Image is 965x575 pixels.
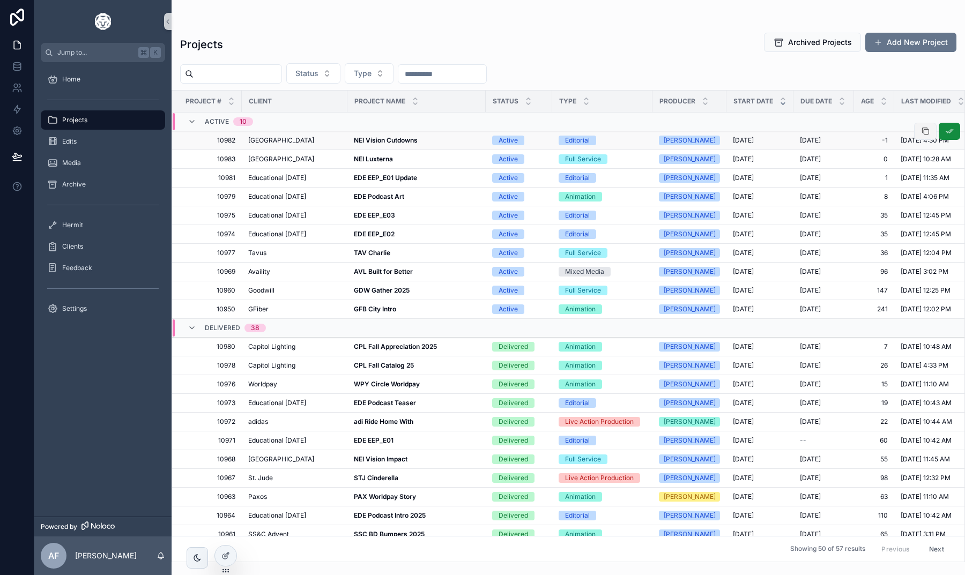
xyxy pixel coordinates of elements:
span: Media [62,159,81,167]
div: Animation [565,379,596,389]
span: [DATE] [733,174,754,182]
a: [DATE] [800,380,848,389]
div: [PERSON_NAME] [664,248,716,258]
span: Capitol Lighting [248,361,295,370]
a: [DATE] 10:28 AM [901,155,965,163]
a: 10981 [185,174,235,182]
a: Active [492,192,546,201]
span: [DATE] [733,305,754,313]
span: Settings [62,304,87,313]
div: [PERSON_NAME] [664,192,716,201]
a: 35 [860,230,888,238]
span: 1 [860,174,888,182]
span: -1 [860,136,888,145]
a: Full Service [559,154,646,164]
a: [PERSON_NAME] [659,379,720,389]
span: Active [205,117,229,126]
a: [DATE] [800,136,848,145]
a: 10977 [185,249,235,257]
span: Archive [62,180,86,189]
a: [DATE] [733,211,787,220]
strong: NEI Luxterna [354,155,393,163]
a: [DATE] 4:33 PM [901,361,965,370]
span: [DATE] [733,211,754,220]
a: Archive [41,175,165,194]
span: [DATE] [733,230,754,238]
span: [DATE] [733,136,754,145]
div: Delivered [499,342,528,352]
div: Editorial [565,136,590,145]
a: 10960 [185,286,235,295]
a: Educational [DATE] [248,230,341,238]
a: Animation [559,192,646,201]
a: Edits [41,132,165,151]
span: Clients [62,242,83,251]
a: Active [492,173,546,183]
a: Educational [DATE] [248,211,341,220]
span: Educational [DATE] [248,192,306,201]
a: [DATE] 11:35 AM [901,174,965,182]
span: [DATE] [800,380,821,389]
div: Full Service [565,286,601,295]
a: 10973 [185,399,235,407]
span: Archived Projects [788,37,852,48]
a: [DATE] 4:30 PM [901,136,965,145]
a: 15 [860,380,888,389]
a: [PERSON_NAME] [659,173,720,183]
span: Worldpay [248,380,277,389]
a: Full Service [559,286,646,295]
span: [DATE] [733,249,754,257]
a: 8 [860,192,888,201]
a: 35 [860,211,888,220]
span: 10975 [185,211,235,220]
a: [DATE] [733,267,787,276]
a: Capitol Lighting [248,342,341,351]
span: GFiber [248,305,269,313]
span: [DATE] [800,136,821,145]
a: Editorial [559,136,646,145]
a: [DATE] 12:04 PM [901,249,965,257]
img: App logo [95,13,111,30]
a: [DATE] [800,286,848,295]
strong: GFB City Intro [354,305,396,313]
div: Editorial [565,211,590,220]
a: [DATE] [800,249,848,257]
div: [PERSON_NAME] [664,173,716,183]
strong: WPY Circle Worldpay [354,380,420,388]
a: Full Service [559,248,646,258]
div: Animation [565,192,596,201]
a: Active [492,304,546,314]
a: [DATE] [733,192,787,201]
div: Delivered [499,361,528,370]
div: Active [499,192,518,201]
span: [DATE] [800,211,821,220]
a: [PERSON_NAME] [659,398,720,408]
button: Archived Projects [764,33,861,52]
a: Editorial [559,211,646,220]
div: [PERSON_NAME] [664,267,716,277]
span: Tavus [248,249,266,257]
span: Hermit [62,221,83,229]
a: [GEOGRAPHIC_DATA] [248,155,341,163]
a: [DATE] [733,136,787,145]
a: Active [492,136,546,145]
a: Settings [41,299,165,318]
span: [DATE] 3:02 PM [901,267,948,276]
a: [DATE] [800,361,848,370]
span: [DATE] 12:45 PM [901,230,951,238]
span: Educational [DATE] [248,230,306,238]
a: GFiber [248,305,341,313]
strong: NEI Vision Cutdowns [354,136,418,144]
a: GDW Gather 2025 [354,286,479,295]
div: [PERSON_NAME] [664,304,716,314]
span: Jump to... [57,48,134,57]
a: 241 [860,305,888,313]
a: Tavus [248,249,341,257]
span: 147 [860,286,888,295]
div: [PERSON_NAME] [664,136,716,145]
a: [PERSON_NAME] [659,192,720,201]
